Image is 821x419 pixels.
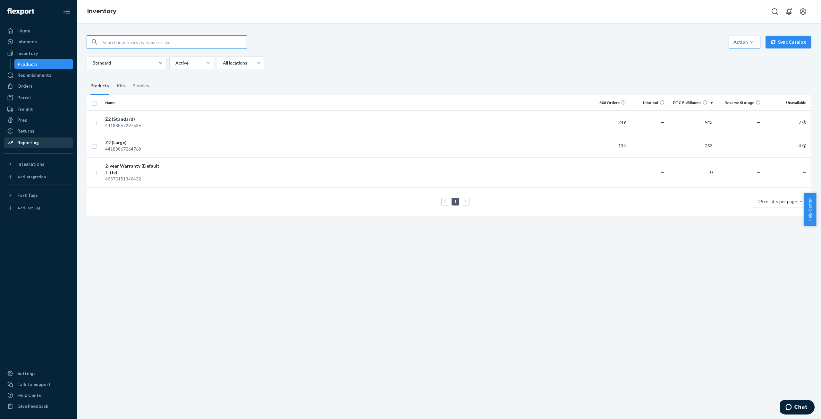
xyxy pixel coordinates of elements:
div: 44188867264768 [105,146,172,152]
button: Open Search Box [768,5,781,18]
img: Flexport logo [7,8,34,15]
a: Home [4,26,73,36]
div: Products [90,77,109,95]
span: — [757,170,761,175]
div: Home [17,28,30,34]
button: Open account menu [797,5,809,18]
th: DTC Fulfillment [667,95,715,110]
button: Give Feedback [4,401,73,411]
input: Search inventory by name or sku [102,36,247,48]
div: Products [18,61,38,67]
td: 943 [667,110,715,134]
td: 4 [763,134,811,157]
div: Add Fast Tag [17,205,40,211]
a: Returns [4,126,73,136]
button: Fast Tags [4,190,73,200]
div: Talk to Support [17,381,51,388]
a: Prep [4,115,73,125]
a: Inventory [4,48,73,58]
span: — [661,170,664,175]
td: 253 [667,134,715,157]
div: Integrations [17,161,44,167]
a: Freight [4,104,73,114]
div: Settings [17,370,36,377]
a: Orders [4,81,73,91]
td: 249 [590,110,629,134]
a: Page 1 is your current page [453,199,458,204]
button: Integrations [4,159,73,169]
td: 7 [763,110,811,134]
div: Inbounds [17,39,37,45]
button: Sync Catalog [766,36,811,48]
span: — [661,143,664,148]
a: Inbounds [4,37,73,47]
input: Standard [92,60,93,66]
div: Freight [17,106,33,112]
div: Z2 (Large) [105,139,172,146]
div: Prep [17,117,27,123]
a: Replenishments [4,70,73,80]
iframe: Opens a widget where you can chat to one of our agents [780,400,815,416]
div: Z2 (Standard) [105,116,172,122]
div: 46570151346432 [105,176,172,182]
div: Action [733,39,756,45]
a: Help Center [4,390,73,400]
span: — [757,119,761,125]
th: Name [103,95,175,110]
button: Action [729,36,760,48]
a: Parcel [4,92,73,103]
div: Help Center [17,392,43,398]
td: 134 [590,134,629,157]
div: Add Integration [17,174,46,179]
a: Add Fast Tag [4,203,73,213]
td: 0 [667,157,715,187]
div: Bundles [133,77,149,95]
div: Fast Tags [17,192,38,198]
div: Orders [17,83,33,89]
button: Close Navigation [60,5,73,18]
a: Inventory [87,8,116,15]
input: All locations [222,60,223,66]
a: Reporting [4,137,73,148]
span: — [661,119,664,125]
th: 30d Orders [590,95,629,110]
a: Settings [4,368,73,379]
td: ― [590,157,629,187]
div: 44188867297536 [105,122,172,129]
div: Parcel [17,94,31,101]
div: Reporting [17,139,39,146]
div: Replenishments [17,72,51,78]
th: Inbound [629,95,667,110]
div: Kits [117,77,125,95]
div: Returns [17,128,34,134]
div: Give Feedback [17,403,48,409]
th: Reserve Storage [715,95,763,110]
span: 25 results per page [758,199,797,204]
div: 2-year Warranty (Default Title) [105,163,172,176]
th: Unavailable [763,95,811,110]
button: Open notifications [783,5,795,18]
span: — [802,170,806,175]
span: — [757,143,761,148]
ol: breadcrumbs [82,2,122,21]
button: Help Center [804,193,816,226]
a: Products [14,59,73,69]
button: Talk to Support [4,379,73,389]
a: Add Integration [4,172,73,182]
input: Active [175,60,175,66]
div: Inventory [17,50,38,57]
